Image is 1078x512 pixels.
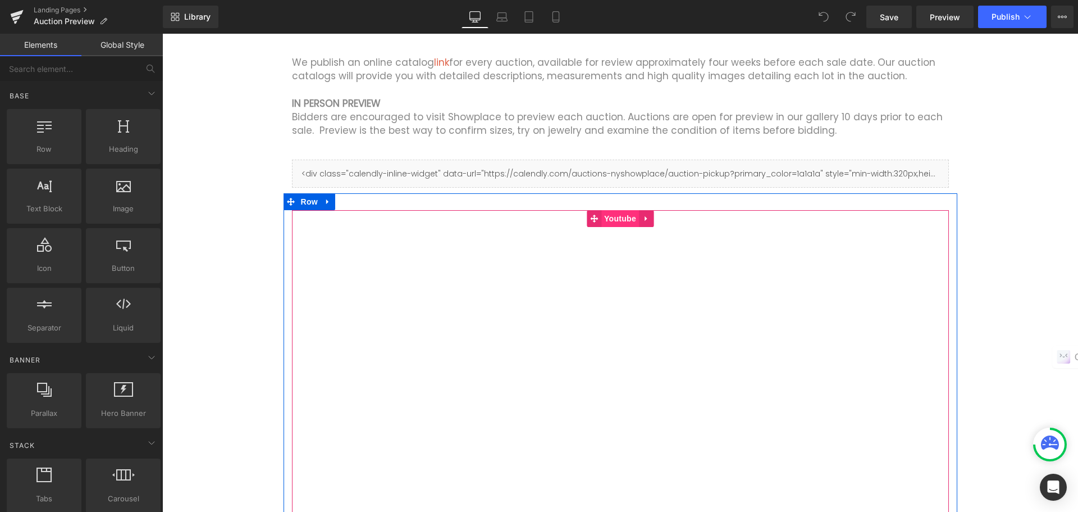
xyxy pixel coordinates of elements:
[488,6,515,28] a: Laptop
[184,12,211,22] span: Library
[89,493,157,505] span: Carousel
[1051,6,1074,28] button: More
[477,176,491,193] a: Expand / Collapse
[158,160,173,176] a: Expand / Collapse
[130,22,787,49] p: We publish an online catalog for every auction, available for review approximately four weeks bef...
[130,63,218,76] strong: IN PERSON PREVIEW
[10,262,78,274] span: Icon
[89,262,157,274] span: Button
[130,76,787,104] p: Bidders are encouraged to visit Showplace to preview each auction. Auctions are open for preview ...
[880,11,898,23] span: Save
[34,17,95,26] span: Auction Preview
[542,6,569,28] a: Mobile
[10,143,78,155] span: Row
[1040,474,1067,501] div: Open Intercom Messenger
[89,203,157,215] span: Image
[812,6,835,28] button: Undo
[163,6,218,28] a: New Library
[136,160,158,176] span: Row
[8,90,30,101] span: Base
[978,6,1047,28] button: Publish
[916,6,974,28] a: Preview
[34,6,163,15] a: Landing Pages
[8,440,36,451] span: Stack
[89,143,157,155] span: Heading
[839,6,862,28] button: Redo
[515,6,542,28] a: Tablet
[10,322,78,334] span: Separator
[462,6,488,28] a: Desktop
[89,322,157,334] span: Liquid
[81,34,163,56] a: Global Style
[272,22,287,35] a: link
[8,355,42,365] span: Banner
[10,407,78,419] span: Parallax
[439,176,477,193] span: Youtube
[89,407,157,419] span: Hero Banner
[10,493,78,505] span: Tabs
[930,11,960,23] span: Preview
[992,12,1020,21] span: Publish
[10,203,78,215] span: Text Block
